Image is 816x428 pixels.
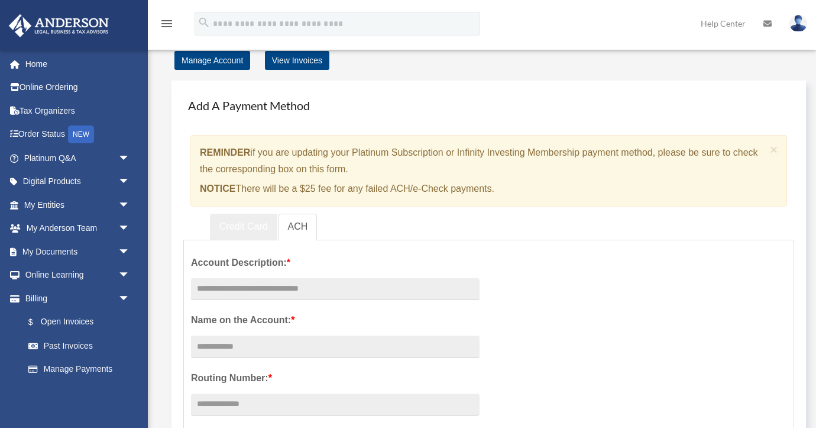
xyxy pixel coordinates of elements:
[265,51,329,70] a: View Invoices
[191,255,480,271] label: Account Description:
[8,193,148,217] a: My Entitiesarrow_drop_down
[17,334,148,358] a: Past Invoices
[279,214,318,240] a: ACH
[200,184,235,194] strong: NOTICE
[118,263,142,288] span: arrow_drop_down
[8,52,148,76] a: Home
[5,14,112,37] img: Anderson Advisors Platinum Portal
[8,240,148,263] a: My Documentsarrow_drop_down
[118,287,142,311] span: arrow_drop_down
[35,315,41,330] span: $
[8,287,148,310] a: Billingarrow_drop_down
[770,143,778,156] span: ×
[118,170,142,194] span: arrow_drop_down
[191,312,480,329] label: Name on the Account:
[8,170,148,194] a: Digital Productsarrow_drop_down
[160,21,174,31] a: menu
[770,143,778,156] button: Close
[174,51,250,70] a: Manage Account
[8,76,148,99] a: Online Ordering
[8,99,148,123] a: Tax Organizers
[8,123,148,147] a: Order StatusNEW
[160,17,174,31] i: menu
[191,370,480,387] label: Routing Number:
[118,240,142,264] span: arrow_drop_down
[200,181,766,197] p: There will be a $25 fee for any failed ACH/e-Check payments.
[118,146,142,170] span: arrow_drop_down
[118,217,142,241] span: arrow_drop_down
[17,310,148,334] a: $Open Invoices
[17,358,142,381] a: Manage Payments
[197,16,211,29] i: search
[190,135,787,207] div: if you are updating your Platinum Subscription or Infinity Investing Membership payment method, p...
[8,146,148,170] a: Platinum Q&Aarrow_drop_down
[183,92,794,118] h4: Add A Payment Method
[200,147,250,157] strong: REMINDER
[8,263,148,287] a: Online Learningarrow_drop_down
[8,217,148,240] a: My Anderson Teamarrow_drop_down
[210,214,277,240] a: Credit Card
[68,125,94,143] div: NEW
[8,381,148,404] a: Events Calendar
[118,193,142,217] span: arrow_drop_down
[789,15,807,32] img: User Pic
